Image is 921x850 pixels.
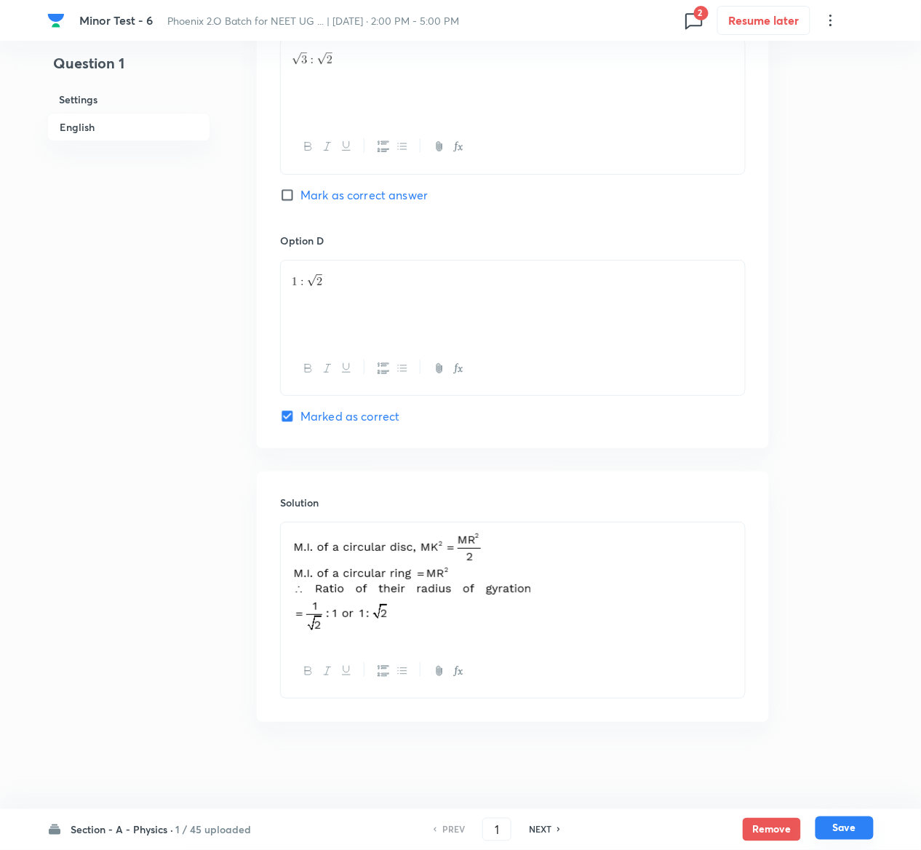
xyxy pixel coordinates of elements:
[167,14,460,28] span: Phoenix 2.O Batch for NEET UG ... | [DATE] · 2:00 PM - 5:00 PM
[442,823,465,836] h6: PREV
[47,113,210,141] h6: English
[694,6,709,20] span: 2
[71,822,173,838] h6: Section - A - Physics ·
[280,233,746,248] h6: Option D
[529,823,551,836] h6: NEXT
[300,408,400,425] span: Marked as correct
[175,822,251,838] h6: 1 / 45 uploaded
[47,52,210,86] h4: Question 1
[47,12,65,29] img: Company Logo
[292,52,332,64] img: \sqrt{3}: \sqrt{2}
[292,274,322,286] img: 1: \sqrt{2}
[47,12,68,29] a: Company Logo
[79,12,153,28] span: Minor Test - 6
[300,186,428,204] span: Mark as correct answer
[292,531,530,632] img: 21-09-24-07:52:04-AM
[717,6,810,35] button: Resume later
[816,817,874,840] button: Save
[743,818,801,841] button: Remove
[47,86,210,113] h6: Settings
[280,495,746,510] h6: Solution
